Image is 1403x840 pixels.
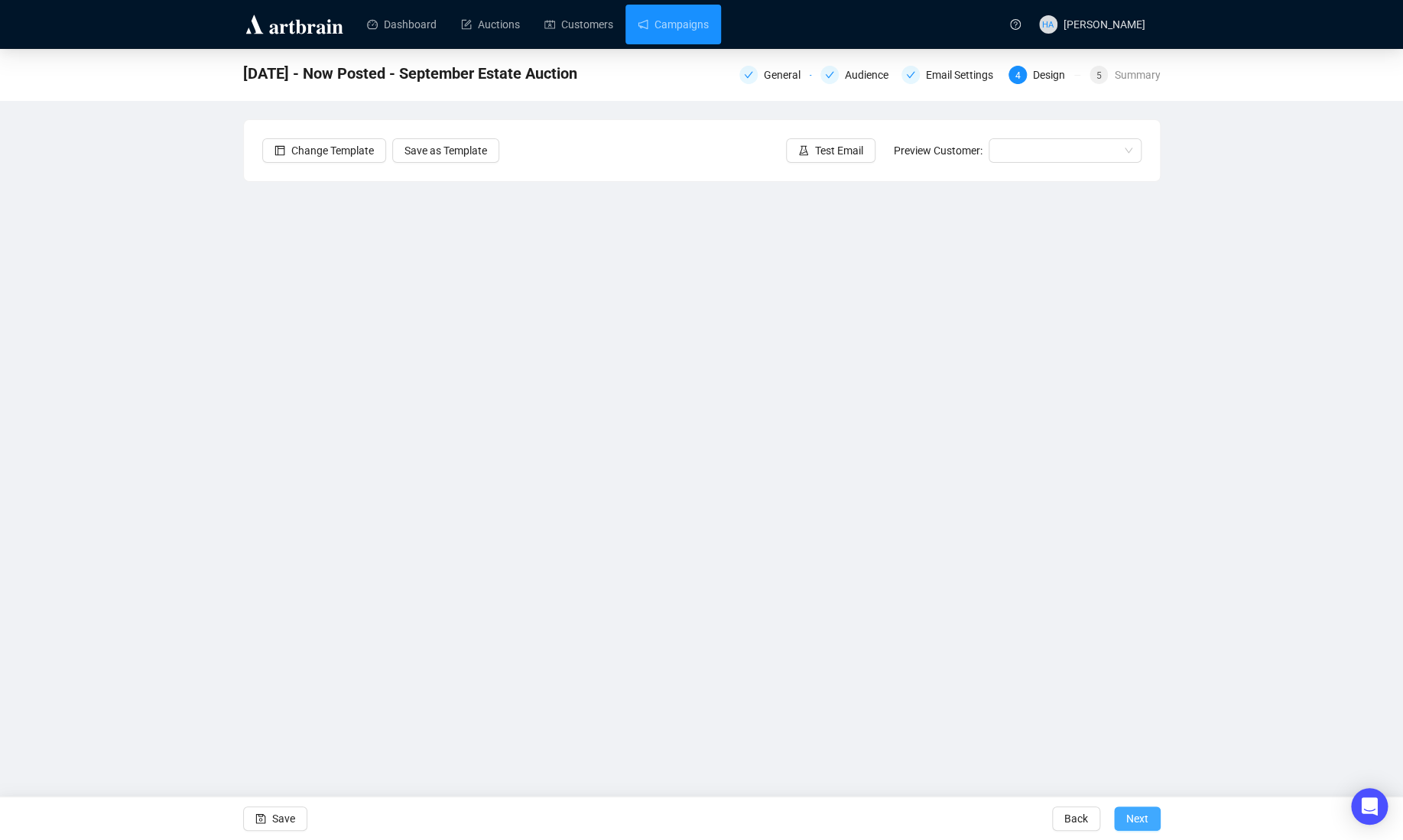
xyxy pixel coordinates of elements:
[764,66,810,84] div: General
[1351,788,1388,825] div: Open Intercom Messenger
[901,66,999,84] div: Email Settings
[744,70,753,79] span: check
[461,5,520,44] a: Auctions
[786,138,875,163] button: Test Email
[798,145,809,156] span: experiment
[1064,18,1145,31] span: [PERSON_NAME]
[815,142,863,159] span: Test Email
[1008,66,1080,84] div: 4Design
[255,813,266,824] span: save
[1033,66,1074,84] div: Design
[243,806,307,831] button: Save
[894,144,982,157] span: Preview Customer:
[544,5,613,44] a: Customers
[367,5,437,44] a: Dashboard
[845,66,898,84] div: Audience
[291,142,374,159] span: Change Template
[906,70,915,79] span: check
[739,66,811,84] div: General
[820,66,892,84] div: Audience
[1052,806,1100,831] button: Back
[274,145,285,156] span: layout
[1126,797,1148,840] span: Next
[262,138,386,163] button: Change Template
[1090,66,1160,84] div: 5Summary
[926,66,1002,84] div: Email Settings
[243,12,346,37] img: logo
[392,138,499,163] button: Save as Template
[1114,806,1161,831] button: Next
[1064,797,1088,840] span: Back
[1042,18,1054,31] span: HA
[1114,66,1160,84] div: Summary
[825,70,834,79] span: check
[1010,19,1021,30] span: question-circle
[1015,70,1021,81] span: 4
[1096,70,1102,81] span: 5
[272,797,295,840] span: Save
[243,61,577,86] span: 9-15-25 - Now Posted - September Estate Auction
[638,5,709,44] a: Campaigns
[404,142,487,159] span: Save as Template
